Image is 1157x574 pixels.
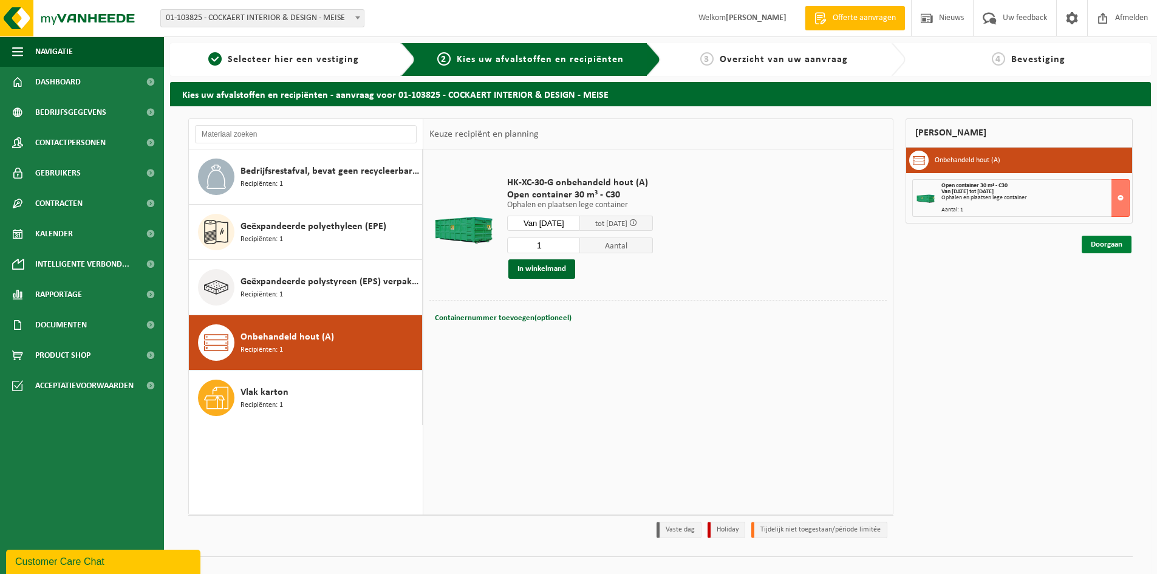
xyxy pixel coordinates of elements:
span: Product Shop [35,340,90,371]
span: Open container 30 m³ - C30 [507,189,653,201]
button: Geëxpandeerde polyethyleen (EPE) Recipiënten: 1 [189,205,423,260]
span: Overzicht van uw aanvraag [720,55,848,64]
span: Bedrijfsrestafval, bevat geen recycleerbare fracties, verbrandbaar na verkleining [241,164,419,179]
span: Navigatie [35,36,73,67]
iframe: chat widget [6,547,203,574]
a: 1Selecteer hier een vestiging [176,52,391,67]
span: Offerte aanvragen [830,12,899,24]
div: Keuze recipiënt en planning [423,119,545,149]
span: Open container 30 m³ - C30 [941,182,1008,189]
span: Onbehandeld hout (A) [241,330,334,344]
div: Ophalen en plaatsen lege container [941,195,1129,201]
span: Contracten [35,188,83,219]
span: 01-103825 - COCKAERT INTERIOR & DESIGN - MEISE [160,9,364,27]
div: [PERSON_NAME] [906,118,1133,148]
span: Recipiënten: 1 [241,234,283,245]
span: Aantal [580,237,653,253]
p: Ophalen en plaatsen lege container [507,201,653,210]
span: Acceptatievoorwaarden [35,371,134,401]
span: Recipiënten: 1 [241,179,283,190]
span: Documenten [35,310,87,340]
span: Bevestiging [1011,55,1065,64]
span: 1 [208,52,222,66]
span: Recipiënten: 1 [241,289,283,301]
span: Intelligente verbond... [35,249,129,279]
span: Contactpersonen [35,128,106,158]
a: Offerte aanvragen [805,6,905,30]
span: 01-103825 - COCKAERT INTERIOR & DESIGN - MEISE [161,10,364,27]
span: HK-XC-30-G onbehandeld hout (A) [507,177,653,189]
li: Vaste dag [657,522,701,538]
span: Gebruikers [35,158,81,188]
span: 4 [992,52,1005,66]
strong: [PERSON_NAME] [726,13,787,22]
span: Geëxpandeerde polystyreen (EPS) verpakking (< 1 m² per stuk), recycleerbaar [241,275,419,289]
span: tot [DATE] [595,220,627,228]
strong: Van [DATE] tot [DATE] [941,188,994,195]
button: Bedrijfsrestafval, bevat geen recycleerbare fracties, verbrandbaar na verkleining Recipiënten: 1 [189,149,423,205]
span: Geëxpandeerde polyethyleen (EPE) [241,219,386,234]
span: 3 [700,52,714,66]
h3: Onbehandeld hout (A) [935,151,1000,170]
span: Recipiënten: 1 [241,344,283,356]
button: Onbehandeld hout (A) Recipiënten: 1 [189,315,423,371]
span: Rapportage [35,279,82,310]
span: Dashboard [35,67,81,97]
li: Holiday [708,522,745,538]
input: Materiaal zoeken [195,125,417,143]
button: Geëxpandeerde polystyreen (EPS) verpakking (< 1 m² per stuk), recycleerbaar Recipiënten: 1 [189,260,423,315]
button: Vlak karton Recipiënten: 1 [189,371,423,425]
span: 2 [437,52,451,66]
span: Kalender [35,219,73,249]
span: Bedrijfsgegevens [35,97,106,128]
span: Vlak karton [241,385,288,400]
span: Recipiënten: 1 [241,400,283,411]
div: Aantal: 1 [941,207,1129,213]
button: In winkelmand [508,259,575,279]
h2: Kies uw afvalstoffen en recipiënten - aanvraag voor 01-103825 - COCKAERT INTERIOR & DESIGN - MEISE [170,82,1151,106]
span: Selecteer hier een vestiging [228,55,359,64]
button: Containernummer toevoegen(optioneel) [434,310,573,327]
a: Doorgaan [1082,236,1131,253]
span: Containernummer toevoegen(optioneel) [435,314,572,322]
input: Selecteer datum [507,216,580,231]
span: Kies uw afvalstoffen en recipiënten [457,55,624,64]
li: Tijdelijk niet toegestaan/période limitée [751,522,887,538]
